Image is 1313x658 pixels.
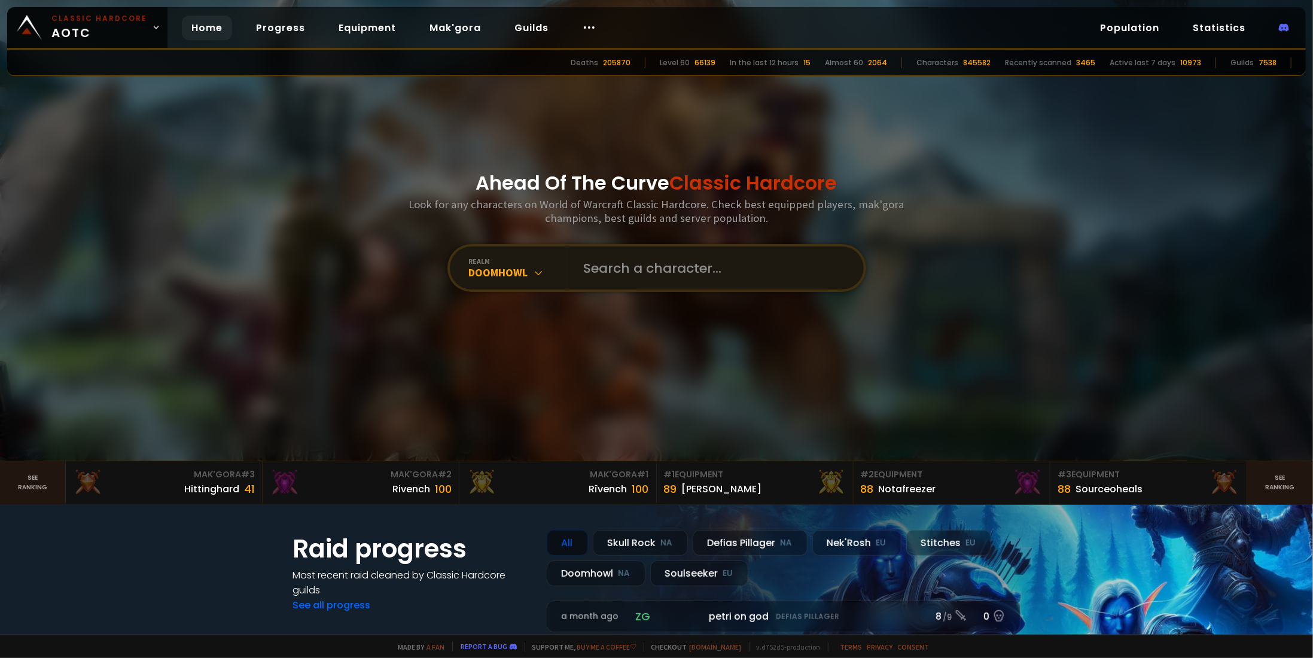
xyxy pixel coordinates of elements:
a: Guilds [505,16,558,40]
span: # 1 [664,468,675,480]
div: 88 [1058,481,1071,497]
a: #2Equipment88Notafreezer [854,461,1050,504]
a: Progress [246,16,315,40]
a: Terms [840,642,863,651]
div: Equipment [1058,468,1239,481]
a: See all progress [293,598,371,612]
div: 7538 [1259,57,1277,68]
a: Equipment [329,16,406,40]
a: Home [182,16,232,40]
div: Hittinghard [184,482,239,496]
span: # 3 [241,468,255,480]
div: 3465 [1076,57,1095,68]
a: Buy me a coffee [577,642,636,651]
div: Stitches [906,530,991,556]
a: Population [1090,16,1169,40]
div: 205870 [603,57,630,68]
small: NA [781,537,793,549]
a: Classic HardcoreAOTC [7,7,167,48]
span: # 2 [861,468,875,480]
div: Doomhowl [469,266,569,279]
span: Classic Hardcore [670,169,837,196]
small: EU [723,568,733,580]
a: Mak'Gora#1Rîvench100 [459,461,656,504]
a: Seeranking [1247,461,1313,504]
div: Equipment [861,468,1043,481]
div: Characters [916,57,958,68]
small: NA [619,568,630,580]
h4: Most recent raid cleaned by Classic Hardcore guilds [293,568,532,598]
div: Notafreezer [879,482,936,496]
a: #3Equipment88Sourceoheals [1050,461,1247,504]
div: Mak'Gora [270,468,452,481]
div: Recently scanned [1005,57,1071,68]
div: 89 [664,481,677,497]
a: Mak'Gora#3Hittinghard41 [66,461,263,504]
div: [PERSON_NAME] [682,482,762,496]
span: Support me, [525,642,636,651]
div: Nek'Rosh [812,530,901,556]
span: Made by [391,642,445,651]
div: Sourceoheals [1076,482,1143,496]
small: EU [876,537,886,549]
h1: Ahead Of The Curve [476,169,837,197]
a: Mak'Gora#2Rivench100 [263,461,459,504]
div: Active last 7 days [1110,57,1175,68]
div: Defias Pillager [693,530,808,556]
div: 88 [861,481,874,497]
a: [DOMAIN_NAME] [690,642,742,651]
span: # 3 [1058,468,1071,480]
a: Report a bug [461,642,508,651]
div: Mak'Gora [467,468,648,481]
div: Mak'Gora [73,468,255,481]
div: 100 [632,481,649,497]
small: EU [966,537,976,549]
a: Statistics [1183,16,1255,40]
a: Privacy [867,642,893,651]
div: 100 [435,481,452,497]
div: realm [469,257,569,266]
span: # 2 [438,468,452,480]
div: Almost 60 [825,57,863,68]
div: Soulseeker [650,560,748,586]
div: In the last 12 hours [730,57,799,68]
div: 66139 [694,57,715,68]
div: Doomhowl [547,560,645,586]
div: All [547,530,588,556]
div: 10973 [1180,57,1201,68]
a: Mak'gora [420,16,491,40]
div: Deaths [571,57,598,68]
span: AOTC [51,13,147,42]
div: Guilds [1230,57,1254,68]
div: Skull Rock [593,530,688,556]
div: Rivench [392,482,430,496]
h3: Look for any characters on World of Warcraft Classic Hardcore. Check best equipped players, mak'g... [404,197,909,225]
div: 845582 [963,57,991,68]
div: 15 [803,57,811,68]
div: Rîvench [589,482,627,496]
a: #1Equipment89[PERSON_NAME] [657,461,854,504]
span: Checkout [644,642,742,651]
a: a month agozgpetri on godDefias Pillager8 /90 [547,601,1020,632]
a: Consent [898,642,930,651]
div: Equipment [664,468,846,481]
span: # 1 [638,468,649,480]
small: NA [661,537,673,549]
div: 2064 [868,57,887,68]
div: 41 [244,481,255,497]
a: a fan [427,642,445,651]
small: Classic Hardcore [51,13,147,24]
div: Level 60 [660,57,690,68]
h1: Raid progress [293,530,532,568]
input: Search a character... [577,246,849,290]
span: v. d752d5 - production [749,642,821,651]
